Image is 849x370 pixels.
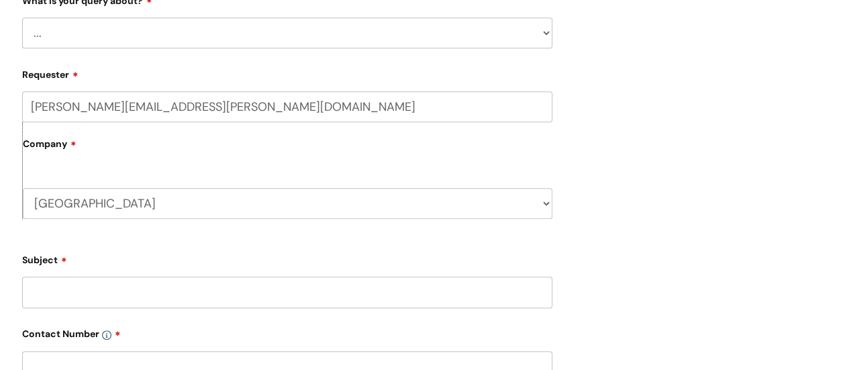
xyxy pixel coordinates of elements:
[22,91,552,122] input: Email
[22,64,552,81] label: Requester
[102,330,111,340] img: info-icon.svg
[23,134,552,164] label: Company
[22,250,552,266] label: Subject
[22,324,552,340] label: Contact Number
